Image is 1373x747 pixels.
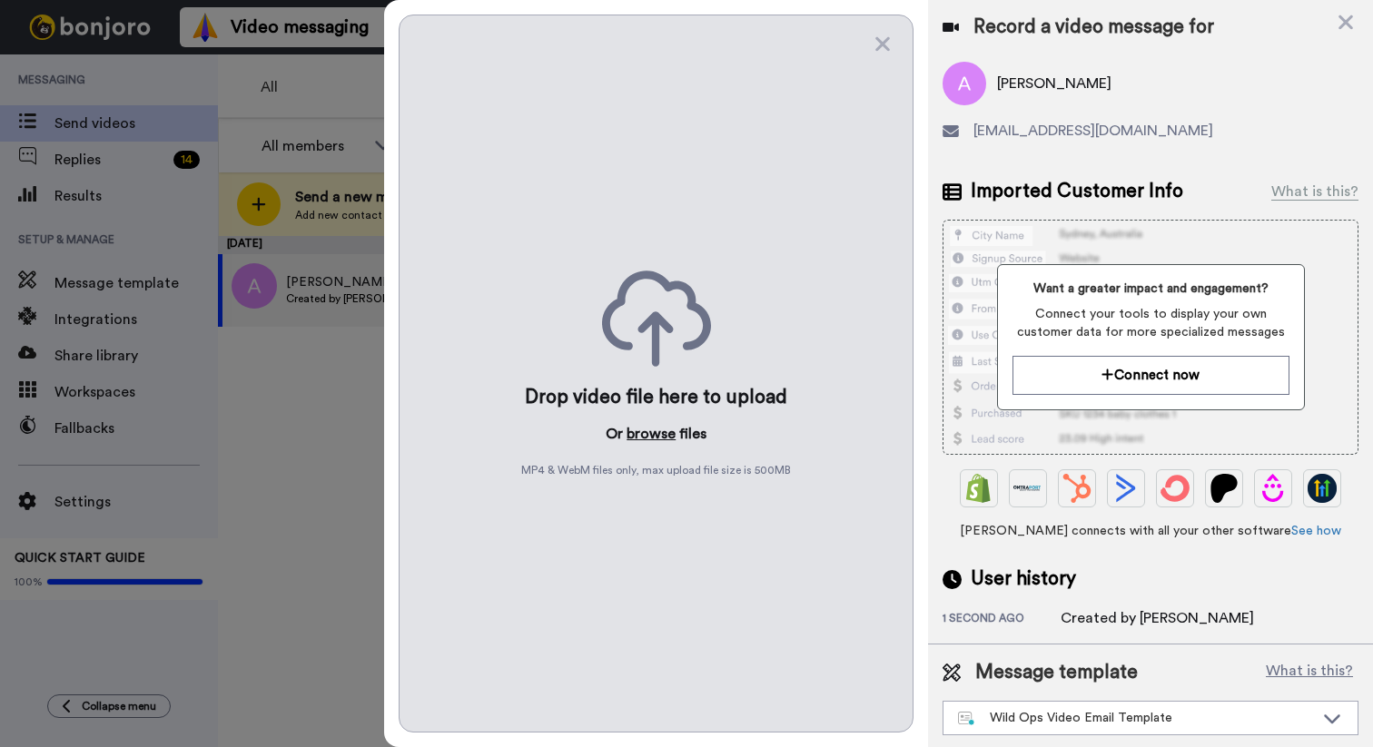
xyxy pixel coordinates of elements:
[1012,356,1289,395] button: Connect now
[525,385,787,410] div: Drop video file here to upload
[973,120,1213,142] span: [EMAIL_ADDRESS][DOMAIN_NAME]
[971,178,1183,205] span: Imported Customer Info
[1260,659,1358,686] button: What is this?
[627,423,676,445] button: browse
[964,474,993,503] img: Shopify
[1111,474,1141,503] img: ActiveCampaign
[958,712,975,726] img: nextgen-template.svg
[1161,474,1190,503] img: ConvertKit
[1061,607,1254,629] div: Created by [PERSON_NAME]
[1012,280,1289,298] span: Want a greater impact and engagement?
[1308,474,1337,503] img: GoHighLevel
[606,423,706,445] p: Or files
[943,522,1358,540] span: [PERSON_NAME] connects with all your other software
[521,463,791,477] span: MP4 & WebM files only, max upload file size is 500 MB
[1013,474,1042,503] img: Ontraport
[1271,181,1358,202] div: What is this?
[1062,474,1091,503] img: Hubspot
[975,659,1138,686] span: Message template
[1291,525,1341,537] a: See how
[1012,305,1289,341] span: Connect your tools to display your own customer data for more specialized messages
[1210,474,1239,503] img: Patreon
[1259,474,1288,503] img: Drip
[943,611,1061,629] div: 1 second ago
[971,565,1076,593] span: User history
[958,709,1314,727] div: Wild Ops Video Email Template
